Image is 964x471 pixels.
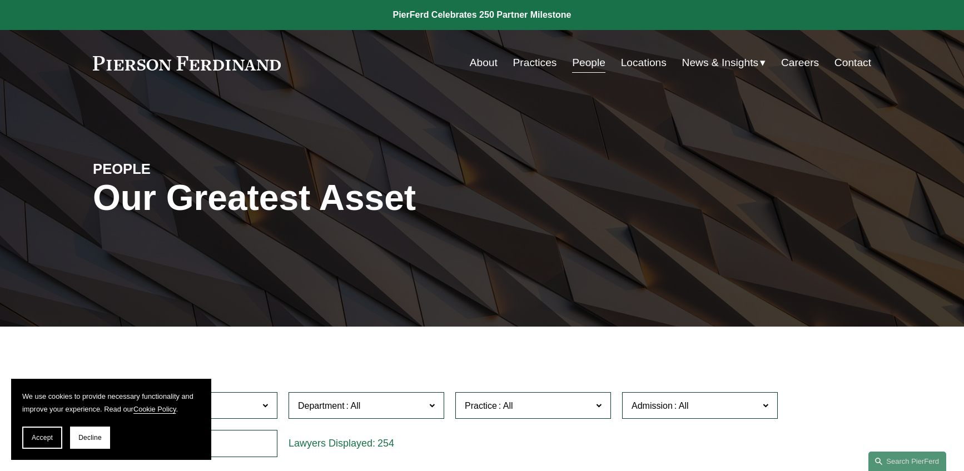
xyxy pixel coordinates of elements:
[22,390,200,415] p: We use cookies to provide necessary functionality and improve your experience. Read our .
[781,52,819,73] a: Careers
[32,434,53,442] span: Accept
[572,52,605,73] a: People
[868,452,946,471] a: Search this site
[11,379,211,460] section: Cookie banner
[70,427,110,449] button: Decline
[682,53,759,73] span: News & Insights
[621,52,667,73] a: Locations
[78,434,102,442] span: Decline
[377,438,394,449] span: 254
[298,401,345,410] span: Department
[93,178,612,218] h1: Our Greatest Asset
[834,52,871,73] a: Contact
[682,52,766,73] a: folder dropdown
[513,52,557,73] a: Practices
[465,401,497,410] span: Practice
[470,52,498,73] a: About
[93,160,287,178] h4: PEOPLE
[22,427,62,449] button: Accept
[632,401,673,410] span: Admission
[133,405,176,413] a: Cookie Policy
